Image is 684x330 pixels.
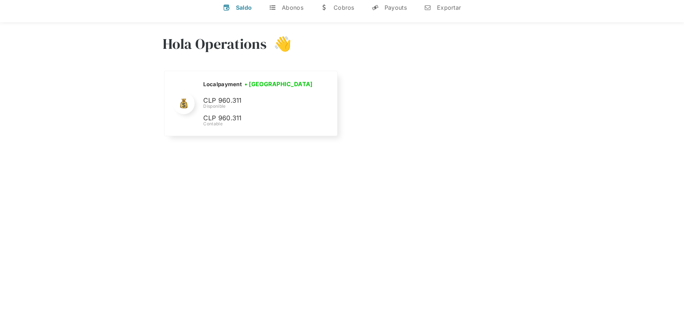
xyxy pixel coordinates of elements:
[203,113,311,124] p: CLP 960.311
[437,4,461,11] div: Exportar
[163,35,267,53] h3: Hola Operations
[203,103,315,110] div: Disponible
[321,4,328,11] div: w
[245,80,313,88] h3: • [GEOGRAPHIC_DATA]
[203,81,242,88] h2: Localpayment
[266,35,292,53] h3: 👋
[223,4,230,11] div: v
[236,4,252,11] div: Saldo
[334,4,354,11] div: Cobros
[372,4,379,11] div: y
[269,4,276,11] div: t
[424,4,431,11] div: n
[282,4,303,11] div: Abonos
[203,96,311,106] p: CLP 960.311
[385,4,407,11] div: Payouts
[203,121,315,127] div: Contable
